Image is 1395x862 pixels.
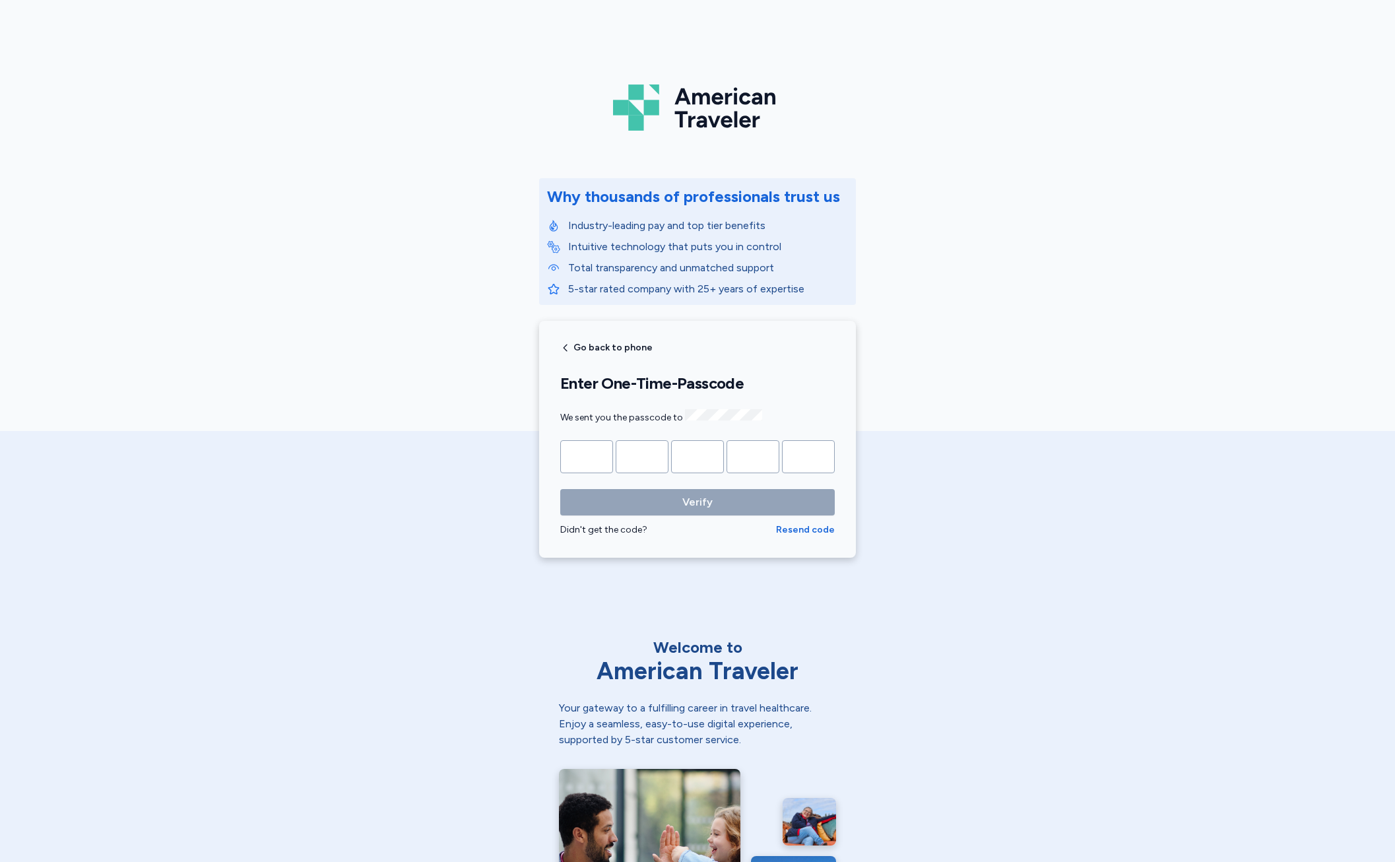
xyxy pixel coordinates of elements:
[573,343,653,352] span: Go back to phone
[559,658,836,684] div: American Traveler
[671,440,724,473] input: Please enter OTP character 3
[782,440,835,473] input: Please enter OTP character 5
[560,374,835,393] h1: Enter One-Time-Passcode
[613,79,782,136] img: Logo
[559,637,836,658] div: Welcome to
[682,494,713,510] span: Verify
[560,440,613,473] input: Please enter OTP character 1
[568,218,848,234] p: Industry-leading pay and top tier benefits
[559,700,836,748] div: Your gateway to a fulfilling career in travel healthcare. Enjoy a seamless, easy-to-use digital e...
[568,239,848,255] p: Intuitive technology that puts you in control
[727,440,779,473] input: Please enter OTP character 4
[560,489,835,515] button: Verify
[568,281,848,297] p: 5-star rated company with 25+ years of expertise
[560,412,762,423] span: We sent you the passcode to
[568,260,848,276] p: Total transparency and unmatched support
[616,440,668,473] input: Please enter OTP character 2
[560,343,653,353] button: Go back to phone
[783,798,836,845] img: ER nurse relaxing after a long day
[547,186,840,207] div: Why thousands of professionals trust us
[560,523,776,537] div: Didn't get the code?
[776,523,835,537] button: Resend code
